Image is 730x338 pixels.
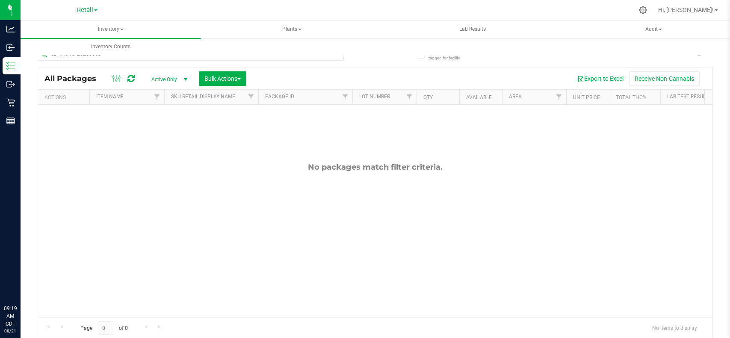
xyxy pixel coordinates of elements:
inline-svg: Inventory [6,62,15,70]
p: 08/21 [4,328,17,334]
a: Lab Results [383,21,563,38]
a: Area [509,94,522,100]
a: Inventory [21,21,201,38]
a: Package ID [265,94,294,100]
a: Item Name [96,94,124,100]
a: Filter [552,90,566,104]
button: Bulk Actions [199,71,246,86]
a: Plants [201,21,381,38]
a: Lab Test Result [667,94,708,100]
span: Inventory Counts [80,43,142,50]
span: Bulk Actions [204,75,241,82]
a: Inventory Counts [21,38,201,56]
button: Export to Excel [572,71,629,86]
a: Filter [338,90,352,104]
iframe: Resource center [9,270,34,295]
div: No packages match filter criteria. [38,162,712,172]
inline-svg: Inbound [6,43,15,52]
iframe: Resource center unread badge [25,268,35,279]
button: Receive Non-Cannabis [629,71,700,86]
span: Lab Results [448,26,497,33]
a: Available [466,94,492,100]
a: Qty [423,94,433,100]
inline-svg: Retail [6,98,15,107]
inline-svg: Reports [6,117,15,125]
span: All Packages [44,74,105,83]
a: Filter [402,90,417,104]
span: Hi, [PERSON_NAME]! [658,6,714,13]
a: SKU Retail Display Name [171,94,235,100]
span: Plants [202,21,381,38]
inline-svg: Analytics [6,25,15,33]
a: Total THC% [616,94,647,100]
a: Filter [244,90,258,104]
a: Lot Number [359,94,390,100]
a: Unit Price [573,94,600,100]
inline-svg: Outbound [6,80,15,88]
span: Retail [77,6,93,14]
span: Page of 0 [73,321,135,335]
div: Actions [44,94,86,100]
a: Filter [150,90,164,104]
p: 09:19 AM CDT [4,305,17,328]
span: No items to display [645,321,704,334]
div: Manage settings [638,6,648,14]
